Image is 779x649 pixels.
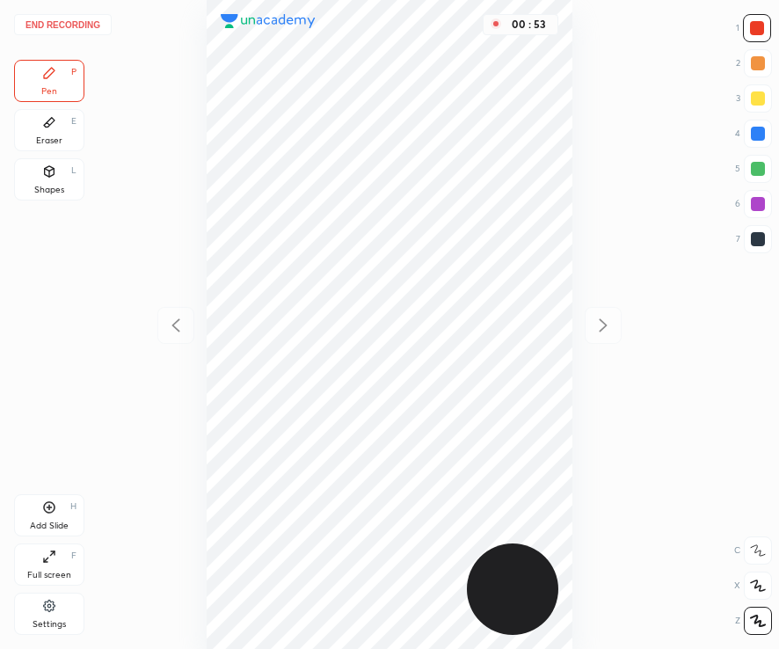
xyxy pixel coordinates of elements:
[70,502,76,511] div: H
[735,607,772,635] div: Z
[736,225,772,253] div: 7
[36,136,62,145] div: Eraser
[734,572,772,600] div: X
[41,87,57,96] div: Pen
[33,620,66,629] div: Settings
[736,49,772,77] div: 2
[14,14,112,35] button: End recording
[736,14,771,42] div: 1
[71,551,76,560] div: F
[34,186,64,194] div: Shapes
[734,536,772,565] div: C
[221,14,316,28] img: logo.38c385cc.svg
[735,120,772,148] div: 4
[71,166,76,175] div: L
[735,155,772,183] div: 5
[736,84,772,113] div: 3
[71,68,76,77] div: P
[735,190,772,218] div: 6
[27,571,71,580] div: Full screen
[71,117,76,126] div: E
[30,521,69,530] div: Add Slide
[508,18,550,31] div: 00 : 53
